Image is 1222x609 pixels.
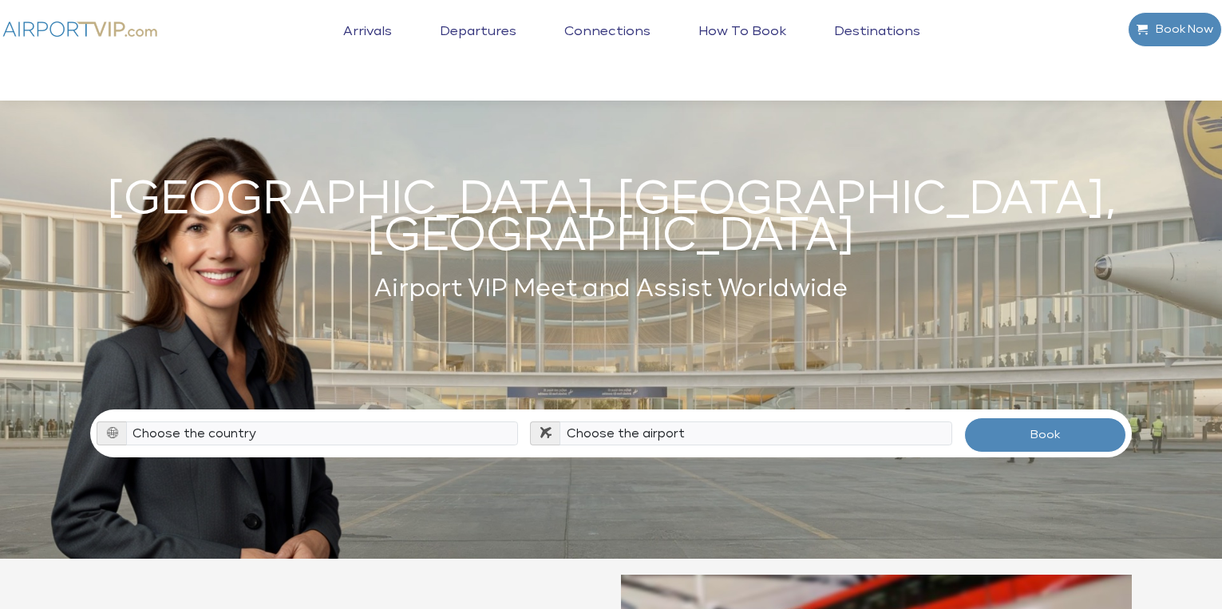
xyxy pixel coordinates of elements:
a: Arrivals [339,24,396,64]
a: How to book [694,24,790,64]
a: Book Now [1128,12,1222,47]
a: Connections [560,24,655,64]
h2: Airport VIP Meet and Assist Worldwide [90,271,1132,307]
button: Book [964,417,1126,453]
a: Departures [436,24,520,64]
h1: [GEOGRAPHIC_DATA], [GEOGRAPHIC_DATA], [GEOGRAPHIC_DATA] [90,182,1132,255]
span: Book Now [1148,13,1213,46]
a: Destinations [830,24,924,64]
